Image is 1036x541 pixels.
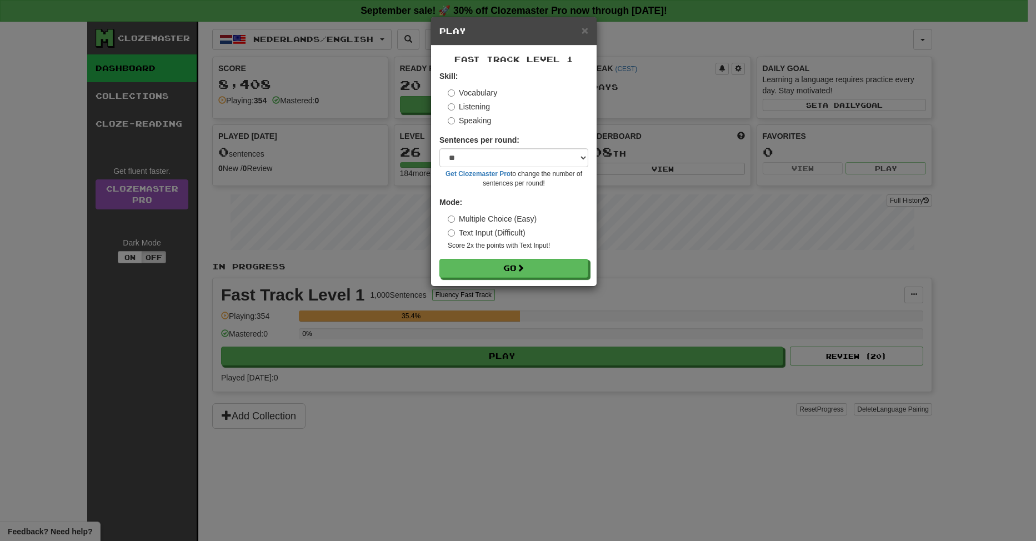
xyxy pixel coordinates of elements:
button: Close [582,24,588,36]
input: Multiple Choice (Easy) [448,216,455,223]
label: Speaking [448,115,491,126]
input: Vocabulary [448,89,455,97]
input: Text Input (Difficult) [448,229,455,237]
a: Get Clozemaster Pro [446,170,511,178]
label: Text Input (Difficult) [448,227,525,238]
label: Vocabulary [448,87,497,98]
span: Fast Track Level 1 [454,54,573,64]
button: Go [439,259,588,278]
small: to change the number of sentences per round! [439,169,588,188]
span: × [582,24,588,37]
small: Score 2x the points with Text Input ! [448,241,588,251]
strong: Skill: [439,72,458,81]
label: Multiple Choice (Easy) [448,213,537,224]
input: Listening [448,103,455,111]
strong: Mode: [439,198,462,207]
label: Sentences per round: [439,134,519,146]
input: Speaking [448,117,455,124]
label: Listening [448,101,490,112]
h5: Play [439,26,588,37]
